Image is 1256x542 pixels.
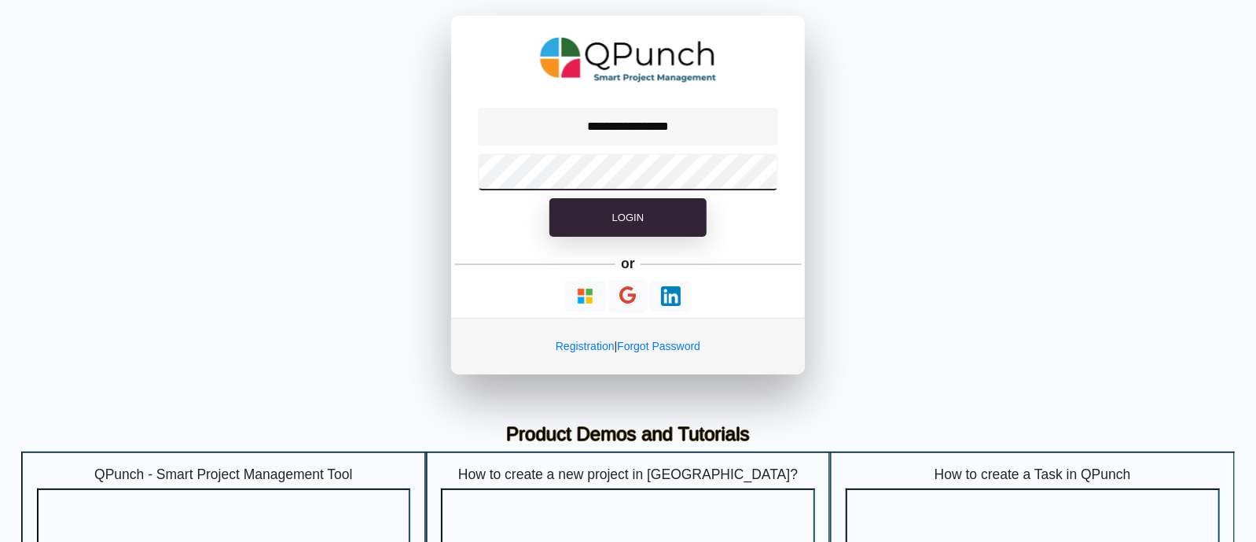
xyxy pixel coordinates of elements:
[37,466,411,483] h5: QPunch - Smart Project Management Tool
[33,423,1223,446] h3: Product Demos and Tutorials
[441,466,815,483] h5: How to create a new project in [GEOGRAPHIC_DATA]?
[661,286,681,306] img: Loading...
[846,466,1220,483] h5: How to create a Task in QPunch
[451,318,805,374] div: |
[575,286,595,306] img: Loading...
[619,253,638,275] h5: or
[617,340,700,352] a: Forgot Password
[609,280,648,312] button: Continue With Google
[556,340,615,352] a: Registration
[540,31,717,88] img: QPunch
[650,281,692,312] button: Continue With LinkedIn
[549,198,707,238] button: Login
[564,281,606,312] button: Continue With Microsoft Azure
[612,212,644,223] span: Login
